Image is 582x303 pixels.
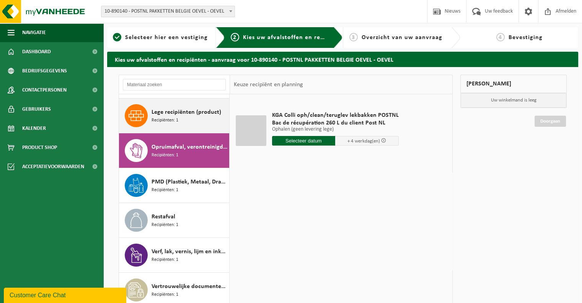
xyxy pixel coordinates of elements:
[119,238,230,273] button: Verf, lak, vernis, lijm en inkt, industrieel in kleinverpakking Recipiënten: 1
[113,33,121,41] span: 1
[461,93,566,108] p: Uw winkelmand is leeg
[22,100,51,119] span: Gebruikers
[509,34,543,41] span: Bevestiging
[243,34,348,41] span: Kies uw afvalstoffen en recipiënten
[22,80,67,100] span: Contactpersonen
[119,168,230,203] button: PMD (Plastiek, Metaal, Drankkartons) (bedrijven) Recipiënten: 1
[152,247,227,256] span: Verf, lak, vernis, lijm en inkt, industrieel in kleinverpakking
[22,119,46,138] span: Kalender
[22,157,84,176] span: Acceptatievoorwaarden
[152,177,227,187] span: PMD (Plastiek, Metaal, Drankkartons) (bedrijven)
[152,152,178,159] span: Recipiënten: 1
[272,136,336,146] input: Selecteer datum
[152,221,178,229] span: Recipiënten: 1
[152,212,175,221] span: Restafval
[119,203,230,238] button: Restafval Recipiënten: 1
[272,119,399,127] span: Bac de récupération 260 L du client Post NL
[123,79,226,90] input: Materiaal zoeken
[101,6,235,17] span: 10-890140 - POSTNL PAKKETTEN BELGIE OEVEL - OEVEL
[125,34,208,41] span: Selecteer hier een vestiging
[152,142,227,152] span: Opruimafval, verontreinigd met diverse niet-gevaarlijke afvalstoffen
[272,111,399,119] span: KGA Colli oph/clean/teruglev lekbakken POSTNL
[111,33,210,42] a: 1Selecteer hier een vestiging
[119,133,230,168] button: Opruimafval, verontreinigd met diverse niet-gevaarlijke afvalstoffen Recipiënten: 1
[22,138,57,157] span: Product Shop
[152,117,178,124] span: Recipiënten: 1
[152,282,227,291] span: Vertrouwelijke documenten (vernietiging - recyclage)
[22,23,46,42] span: Navigatie
[535,116,566,127] a: Doorgaan
[22,42,51,61] span: Dashboard
[22,61,67,80] span: Bedrijfsgegevens
[230,75,306,94] div: Keuze recipiënt en planning
[272,127,399,132] p: Ophalen (geen levering lege)
[152,291,178,298] span: Recipiënten: 1
[347,139,380,144] span: + 4 werkdag(en)
[460,75,567,93] div: [PERSON_NAME]
[119,98,230,133] button: Lege recipiënten (product) Recipiënten: 1
[152,256,178,264] span: Recipiënten: 1
[231,33,239,41] span: 2
[349,33,358,41] span: 3
[4,286,128,303] iframe: chat widget
[107,52,578,67] h2: Kies uw afvalstoffen en recipiënten - aanvraag voor 10-890140 - POSTNL PAKKETTEN BELGIE OEVEL - O...
[496,33,505,41] span: 4
[152,108,221,117] span: Lege recipiënten (product)
[362,34,442,41] span: Overzicht van uw aanvraag
[152,187,178,194] span: Recipiënten: 1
